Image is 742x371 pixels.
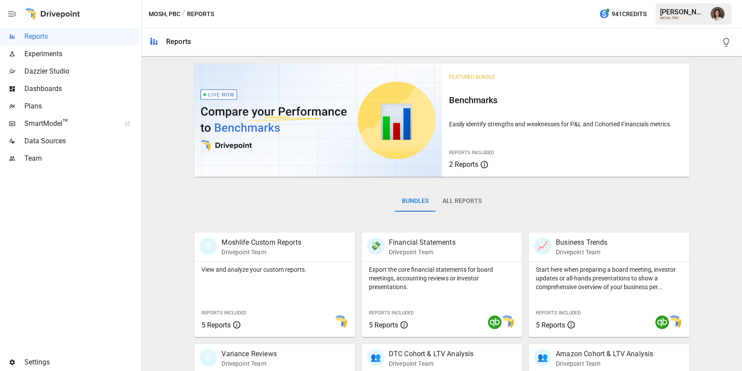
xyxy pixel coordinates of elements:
span: Reports [24,31,140,42]
p: View and analyze your custom reports. [201,265,347,274]
div: MOSH, PBC [660,16,705,20]
img: smart model [333,315,347,329]
p: Business Trends [556,237,607,248]
p: Export the core financial statements for board meetings, accounting reviews or investor presentat... [369,265,515,291]
div: 💸 [367,237,385,255]
p: Start here when preparing a board meeting, investor updates or all-hands presentations to show a ... [536,265,682,291]
div: 👥 [367,349,385,366]
img: Franziska Ibscher [711,7,725,21]
img: quickbooks [655,315,669,329]
span: Dazzler Studio [24,66,140,77]
span: Reports Included [449,150,494,155]
p: Drivepoint Team [389,359,474,368]
p: Easily identify strengths and weaknesses for P&L and Cohorted Financials metrics. [449,120,682,128]
div: Reports [166,37,191,46]
span: Experiments [24,49,140,59]
span: 2 Reports [449,160,478,169]
span: ™ [62,117,68,128]
img: video thumbnail [194,64,442,177]
span: Reports Included [201,310,246,316]
p: Drivepoint Team [556,248,607,256]
div: 👥 [534,349,551,366]
span: Dashboards [24,84,140,94]
p: Drivepoint Team [556,359,653,368]
button: MOSH, PBC [149,9,180,20]
button: Franziska Ibscher [705,2,730,26]
div: [PERSON_NAME] [660,8,705,16]
img: smart model [500,315,514,329]
span: Reports Included [369,310,414,316]
span: SmartModel [24,118,115,129]
span: Featured Bundle [449,74,495,80]
button: Bundles [395,191,436,212]
span: Reports Included [536,310,581,316]
img: quickbooks [488,315,502,329]
p: DTC Cohort & LTV Analysis [389,349,474,359]
img: smart model [667,315,681,329]
div: 🗓 [200,237,217,255]
span: Team [24,153,140,164]
span: Plans [24,101,140,111]
p: Drivepoint Team [389,248,456,256]
button: All Reports [436,191,489,212]
span: 5 Reports [536,321,565,329]
p: Amazon Cohort & LTV Analysis [556,349,653,359]
div: 🗓 [200,349,217,366]
span: Settings [24,357,140,368]
p: Financial Statements [389,237,456,248]
p: Variance Reviews [221,349,276,359]
span: Data Sources [24,136,140,146]
p: Drivepoint Team [221,359,276,368]
span: 5 Reports [369,321,398,329]
h6: Benchmarks [449,93,682,107]
p: Moshlife Custom Reports [221,237,301,248]
p: Drivepoint Team [221,248,301,256]
div: / [182,9,185,20]
button: 941Credits [596,6,650,22]
div: 📈 [534,237,551,255]
span: 941 Credits [612,9,647,20]
span: 5 Reports [201,321,231,329]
